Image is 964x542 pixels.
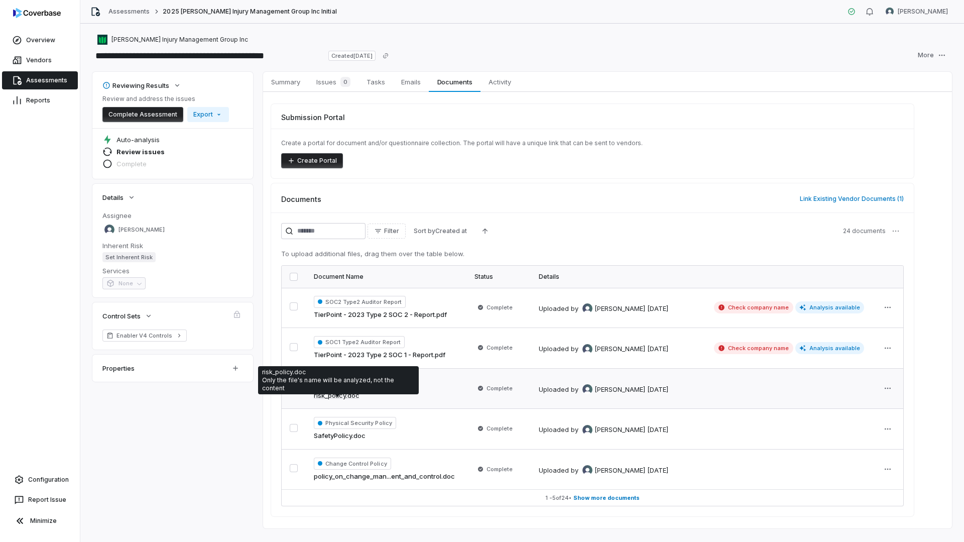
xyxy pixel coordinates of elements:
span: 24 documents [843,227,886,235]
div: Uploaded [539,303,668,313]
a: Configuration [4,471,76,489]
button: 1 -5of24• Show more documents [282,490,903,506]
svg: Ascending [481,227,489,235]
button: Export [187,107,229,122]
div: Uploaded [539,384,668,394]
span: Documents [281,194,321,204]
span: Complete [487,424,513,432]
span: Physical Security Policy [314,417,396,429]
div: Reviewing Results [102,81,169,90]
span: Tasks [363,75,389,88]
span: Complete [487,384,513,392]
p: Create a portal for document and/or questionnaire collection. The portal will have a unique link ... [281,139,904,147]
span: Summary [267,75,304,88]
button: Control Sets [99,305,156,327]
button: Reviewing Results [99,75,184,96]
button: Details [99,187,139,208]
div: by [571,344,645,354]
span: Analysis available [795,301,865,313]
span: [PERSON_NAME] [594,385,645,395]
div: Status [474,273,523,281]
span: Details [102,193,124,202]
img: REKHA KOTHANDARAMAN avatar [582,303,592,313]
a: Assessments [2,71,78,89]
div: [DATE] [647,425,668,435]
span: SOC2 Type2 Auditor Report [314,296,406,308]
div: by [571,425,645,435]
a: Overview [2,31,78,49]
span: [PERSON_NAME] [594,466,645,476]
button: https://windhamworks.com/[PERSON_NAME] Injury Management Group Inc [94,31,251,49]
button: Sort byCreated at [408,224,473,239]
span: Control Sets [102,311,141,320]
span: [PERSON_NAME] [594,344,645,354]
img: logo-D7KZi-bG.svg [13,8,61,18]
dt: Services [102,266,243,275]
button: Filter [368,224,406,239]
span: Show more documents [573,494,640,502]
a: Enabler V4 Controls [102,330,187,342]
span: Check company name [714,301,793,313]
img: REKHA KOTHANDARAMAN avatar [582,344,592,354]
span: SOC1 Type2 Auditor Report [314,336,405,348]
span: Analysis available [795,342,865,354]
button: Create Portal [281,153,343,168]
span: Emails [397,75,425,88]
span: Review issues [116,147,165,156]
div: [DATE] [647,385,668,395]
dt: Inherent Risk [102,241,243,250]
div: Document Name [314,273,458,281]
button: Ascending [475,224,495,239]
button: Link Existing Vendor Documents (1) [797,188,907,209]
button: More [912,48,952,63]
div: by [571,303,645,313]
div: [DATE] [647,466,668,476]
span: Set Inherent Risk [102,252,156,262]
button: Complete Assessment [102,107,183,122]
div: Uploaded [539,344,668,354]
span: [PERSON_NAME] [594,425,645,435]
span: Complete [487,344,513,352]
a: TierPoint - 2023 Type 2 SOC 1 - Report.pdf [314,350,445,360]
img: REKHA KOTHANDARAMAN avatar [582,425,592,435]
img: REKHA KOTHANDARAMAN avatar [104,225,114,235]
span: [PERSON_NAME] [118,226,165,234]
img: Nic Weilbacher avatar [886,8,894,16]
a: SafetyPolicy.doc [314,431,366,441]
span: Created [DATE] [328,51,376,61]
span: Issues [312,75,354,89]
span: Submission Portal [281,112,345,123]
div: Uploaded [539,465,668,475]
div: [DATE] [647,344,668,354]
span: Check company name [714,342,793,354]
a: Reports [2,91,78,110]
span: Complete [487,303,513,311]
span: Complete [487,465,513,473]
span: Enabler V4 Controls [116,332,173,340]
p: Review and address the issues [102,95,229,103]
dt: Assignee [102,211,243,220]
span: Complete [116,159,147,168]
a: Assessments [108,8,150,16]
span: Filter [384,227,399,235]
span: Change Control Policy [314,458,391,470]
span: Documents [433,75,476,88]
span: 0 [340,77,350,87]
a: TierPoint - 2023 Type 2 SOC 2 - Report.pdf [314,310,447,320]
span: 2025 [PERSON_NAME] Injury Management Group Inc Initial [163,8,336,16]
p: risk_policy.doc [262,368,415,392]
div: Uploaded [539,425,668,435]
div: Details [539,273,864,281]
img: REKHA KOTHANDARAMAN avatar [582,465,592,475]
div: by [571,384,645,394]
div: by [571,465,645,475]
img: REKHA KOTHANDARAMAN avatar [582,384,592,394]
a: Vendors [2,51,78,69]
button: Report Issue [4,491,76,509]
span: Only the file's name will be analyzed, not the content [262,376,394,392]
button: Copy link [377,47,395,65]
a: policy_on_change_man...ent_and_control.doc [314,472,455,482]
span: Activity [485,75,515,88]
span: Auto-analysis [116,135,160,144]
span: [PERSON_NAME] Injury Management Group Inc [111,36,248,44]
